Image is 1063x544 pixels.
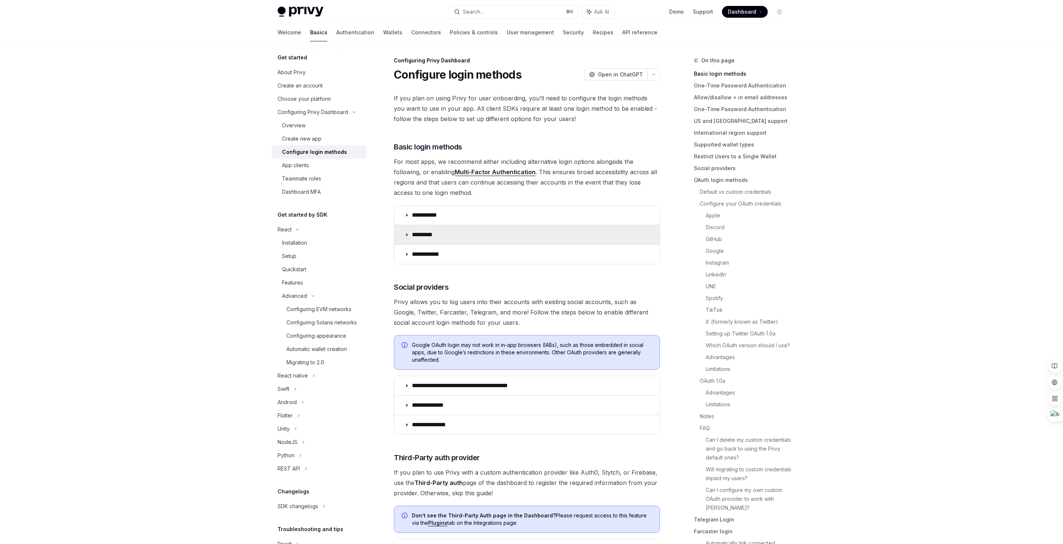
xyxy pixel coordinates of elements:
a: Basics [310,24,327,41]
a: Advantages [706,351,791,363]
a: TikTok [706,304,791,316]
div: Migrating to 2.0 [286,358,324,367]
span: Social providers [394,282,448,292]
a: Welcome [278,24,301,41]
a: User management [507,24,554,41]
div: Configuring appearance [286,331,346,340]
a: Configure your OAuth credentials [700,198,791,210]
div: Swift [278,385,289,393]
a: Wallets [383,24,402,41]
div: Dashboard MFA [282,187,321,196]
a: Quickstart [272,263,366,276]
a: Spotify [706,292,791,304]
a: Multi-Factor Authentication [455,168,536,176]
div: Features [282,278,303,287]
span: Google OAuth login may not work in in-app browsers (IABs), such as those embedded in social apps,... [412,341,652,364]
strong: Third-Party auth [414,479,463,486]
h5: Get started [278,53,307,62]
a: Will migrating to custom credentials impact my users? [706,464,791,484]
a: Configuring EVM networks [272,303,366,316]
a: US and [GEOGRAPHIC_DATA] support [694,115,791,127]
a: OAuth login methods [694,174,791,186]
a: Farcaster login [694,526,791,537]
a: Notes [700,410,791,422]
a: Demo [669,8,684,16]
h5: Get started by SDK [278,210,327,219]
button: Ask AI [582,5,614,18]
a: International region support [694,127,791,139]
img: light logo [278,7,323,17]
div: Unity [278,424,290,433]
a: X (formerly known as Twitter) [706,316,791,328]
a: OAuth 1.0a [700,375,791,387]
a: App clients [272,159,366,172]
div: Overview [282,121,306,130]
div: App clients [282,161,309,170]
h1: Configure login methods [394,68,522,81]
div: Automatic wallet creation [286,345,347,354]
a: Recipes [593,24,613,41]
a: Create new app [272,132,366,145]
a: Telegram Login [694,514,791,526]
a: One-Time Password Authentication [694,80,791,92]
span: On this page [701,56,735,65]
h5: Troubleshooting and tips [278,525,343,534]
a: API reference [622,24,657,41]
div: Search... [463,7,484,16]
a: Security [563,24,584,41]
a: Which OAuth version should I use? [706,340,791,351]
div: Python [278,451,295,460]
a: Allow/disallow + in email addresses [694,92,791,103]
a: Overview [272,119,366,132]
div: Create an account [278,81,323,90]
a: Restrict Users to a Single Wallet [694,151,791,162]
span: Privy allows you to log users into their accounts with existing social accounts, such as Google, ... [394,297,660,328]
div: Configuring Privy Dashboard [278,108,348,117]
a: Default vs custom credentials [700,186,791,198]
a: Authentication [336,24,374,41]
div: Setup [282,252,296,261]
a: One-Time Password Authentication [694,103,791,115]
span: If you plan to use Privy with a custom authentication provider like Auth0, Stytch, or Firebase, u... [394,467,660,498]
div: Flutter [278,411,293,420]
a: Connectors [411,24,441,41]
a: Supported wallet types [694,139,791,151]
span: Open in ChatGPT [598,71,643,78]
a: Apple [706,210,791,221]
span: Third-Party auth provider [394,452,480,463]
div: About Privy [278,68,306,77]
div: React native [278,371,308,380]
a: Discord [706,221,791,233]
div: Advanced [282,292,307,300]
a: About Privy [272,66,366,79]
div: Create new app [282,134,321,143]
span: Dashboard [728,8,756,16]
div: SDK changelogs [278,502,318,511]
a: Dashboard [722,6,768,18]
a: Limitations [706,363,791,375]
div: Choose your platform [278,94,331,103]
strong: Don’t see the Third-Party Auth page in the Dashboard? [412,512,556,519]
div: Configuring Solana networks [286,318,357,327]
div: Installation [282,238,307,247]
a: Setting up Twitter OAuth 1.0a [706,328,791,340]
a: Choose your platform [272,92,366,106]
a: Setup [272,249,366,263]
button: Search...⌘K [449,5,578,18]
svg: Info [402,513,409,520]
svg: Info [402,342,409,350]
div: Configuring Privy Dashboard [394,57,660,64]
a: Create an account [272,79,366,92]
span: For most apps, we recommend either including alternative login options alongside the following, o... [394,156,660,198]
a: Installation [272,236,366,249]
a: GitHub [706,233,791,245]
a: Dashboard MFA [272,185,366,199]
a: Plugins [428,520,447,526]
span: Basic login methods [394,142,462,152]
a: Automatic wallet creation [272,342,366,356]
a: Social providers [694,162,791,174]
div: React [278,225,292,234]
a: Configuring Solana networks [272,316,366,329]
h5: Changelogs [278,487,309,496]
a: Configure login methods [272,145,366,159]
